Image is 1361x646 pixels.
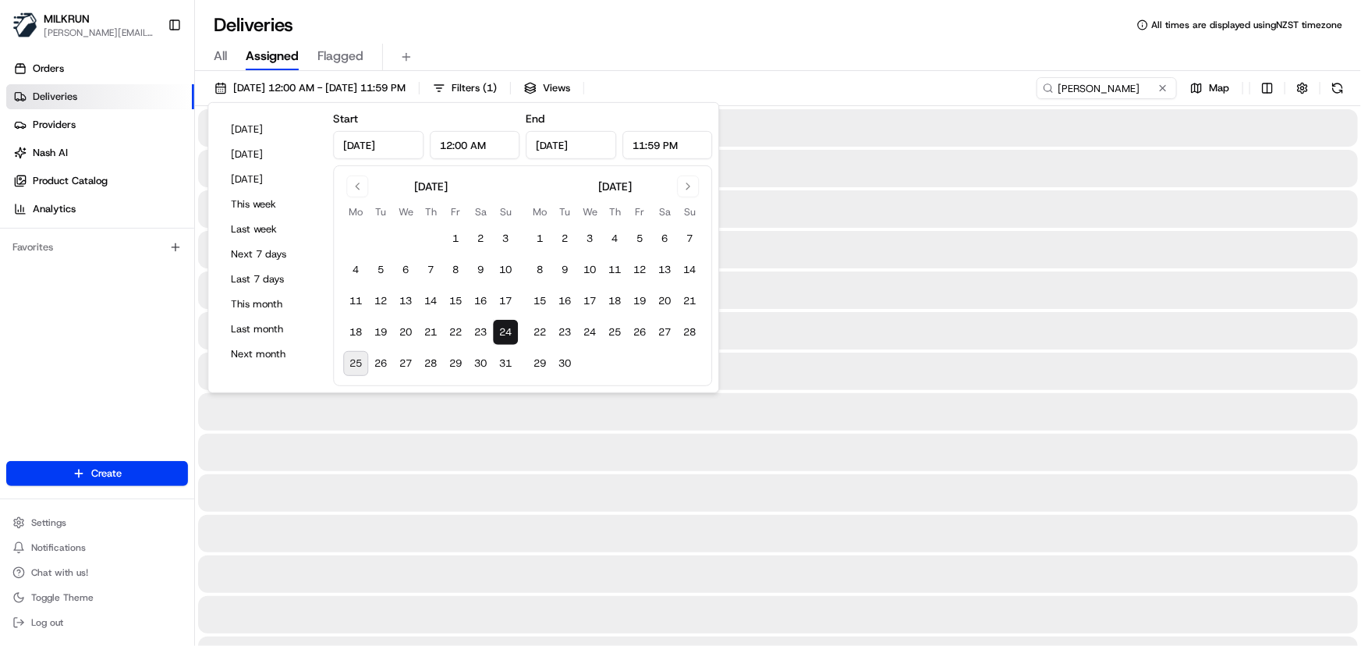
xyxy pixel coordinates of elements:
[233,81,406,95] span: [DATE] 12:00 AM - [DATE] 11:59 PM
[393,289,418,314] button: 13
[6,537,188,559] button: Notifications
[6,612,188,634] button: Log out
[6,562,188,584] button: Chat with us!
[552,351,577,376] button: 30
[602,226,627,251] button: 4
[224,343,317,365] button: Next month
[368,289,393,314] button: 12
[443,257,468,282] button: 8
[627,226,652,251] button: 5
[333,131,424,159] input: Date
[33,118,76,132] span: Providers
[577,204,602,220] th: Wednesday
[468,289,493,314] button: 16
[33,202,76,216] span: Analytics
[368,351,393,376] button: 26
[418,320,443,345] button: 21
[6,197,194,222] a: Analytics
[224,193,317,215] button: This week
[91,467,122,481] span: Create
[333,112,358,126] label: Start
[1037,77,1177,99] input: Type to search
[627,289,652,314] button: 19
[31,566,88,579] span: Chat with us!
[207,77,413,99] button: [DATE] 12:00 AM - [DATE] 11:59 PM
[393,351,418,376] button: 27
[31,516,66,529] span: Settings
[33,174,108,188] span: Product Catalog
[527,320,552,345] button: 22
[627,257,652,282] button: 12
[12,12,37,37] img: MILKRUN
[652,289,677,314] button: 20
[6,235,188,260] div: Favorites
[6,112,194,137] a: Providers
[6,461,188,486] button: Create
[602,320,627,345] button: 25
[214,47,227,66] span: All
[527,289,552,314] button: 15
[622,131,713,159] input: Time
[393,257,418,282] button: 6
[677,204,702,220] th: Sunday
[1183,77,1236,99] button: Map
[526,131,616,159] input: Date
[627,320,652,345] button: 26
[31,591,94,604] span: Toggle Theme
[493,351,518,376] button: 31
[527,204,552,220] th: Monday
[468,226,493,251] button: 2
[1209,81,1229,95] span: Map
[493,289,518,314] button: 17
[526,112,544,126] label: End
[343,320,368,345] button: 18
[393,320,418,345] button: 20
[6,169,194,193] a: Product Catalog
[552,204,577,220] th: Tuesday
[246,47,299,66] span: Assigned
[418,257,443,282] button: 7
[677,289,702,314] button: 21
[368,204,393,220] th: Tuesday
[602,289,627,314] button: 18
[343,289,368,314] button: 11
[493,204,518,220] th: Sunday
[430,131,520,159] input: Time
[6,587,188,609] button: Toggle Theme
[393,204,418,220] th: Wednesday
[33,146,68,160] span: Nash AI
[224,144,317,165] button: [DATE]
[483,81,497,95] span: ( 1 )
[652,257,677,282] button: 13
[6,6,161,44] button: MILKRUNMILKRUN[PERSON_NAME][EMAIL_ADDRESS][DOMAIN_NAME]
[214,12,293,37] h1: Deliveries
[418,289,443,314] button: 14
[677,176,699,197] button: Go to next month
[44,11,90,27] span: MILKRUN
[468,204,493,220] th: Saturday
[443,289,468,314] button: 15
[493,257,518,282] button: 10
[627,204,652,220] th: Friday
[577,226,602,251] button: 3
[1327,77,1349,99] button: Refresh
[552,257,577,282] button: 9
[598,179,632,194] div: [DATE]
[224,119,317,140] button: [DATE]
[468,257,493,282] button: 9
[577,289,602,314] button: 17
[6,56,194,81] a: Orders
[31,541,86,554] span: Notifications
[44,27,155,39] button: [PERSON_NAME][EMAIL_ADDRESS][DOMAIN_NAME]
[652,226,677,251] button: 6
[452,81,497,95] span: Filters
[552,320,577,345] button: 23
[527,351,552,376] button: 29
[317,47,363,66] span: Flagged
[493,320,518,345] button: 24
[443,204,468,220] th: Friday
[224,268,317,290] button: Last 7 days
[6,84,194,109] a: Deliveries
[368,320,393,345] button: 19
[414,179,448,194] div: [DATE]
